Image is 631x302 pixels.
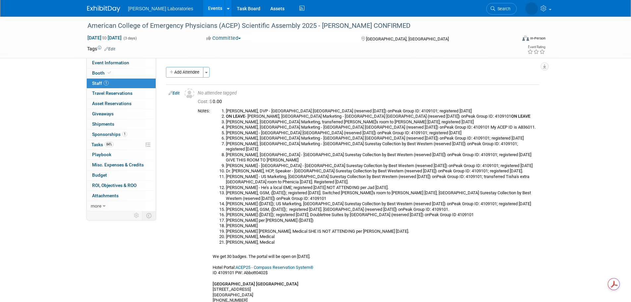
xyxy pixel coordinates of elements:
a: Booth [87,68,156,78]
li: [PERSON_NAME], GSM, ([DATE]); registered [DATE]. [GEOGRAPHIC_DATA] (reserved [DATE]) onPeak Group... [226,207,537,212]
span: Staff [92,81,109,86]
span: Event Information [92,60,129,65]
button: Committed [204,35,243,42]
a: ACEP25 - Compass Reservation System® [236,265,313,270]
li: [PERSON_NAME], [GEOGRAPHIC_DATA] Marketing - [GEOGRAPHIC_DATA] [GEOGRAPHIC_DATA] (reserved [DATE]... [226,136,537,141]
span: Giveaways [92,111,114,116]
a: Tasks84% [87,140,156,150]
li: [PERSON_NAME] - [GEOGRAPHIC_DATA] - [GEOGRAPHIC_DATA] Surestay Collection by Best Western (reserv... [226,163,537,169]
li: - [PERSON_NAME], [GEOGRAPHIC_DATA] Marketing - [GEOGRAPHIC_DATA] [GEOGRAPHIC_DATA] (reserved [DAT... [226,114,537,119]
a: Budget [87,170,156,180]
li: Dr. [PERSON_NAME], HCP, Speaker - [GEOGRAPHIC_DATA] Surestay Collection by Best Western (reserved... [226,168,537,174]
img: ExhibitDay [87,6,120,12]
li: [PERSON_NAME] - US Marketing, [GEOGRAPHIC_DATA] Surestay Collection by Best Western (reserved [DA... [226,174,537,185]
td: Tags [87,45,115,52]
span: ROI, Objectives & ROO [92,183,136,188]
li: [PERSON_NAME], [GEOGRAPHIC_DATA] Marketing - [GEOGRAPHIC_DATA] [GEOGRAPHIC_DATA] (reserved [DATE]... [226,125,537,130]
span: 84% [105,142,114,147]
a: Playbook [87,150,156,160]
li: [PERSON_NAME], GSM, ([DATE]); registered [DATE]. Switched [PERSON_NAME]'s room to [PERSON_NAME] [... [226,190,537,201]
span: Shipments [92,121,114,127]
a: Attachments [87,191,156,201]
img: Unassigned-User-Icon.png [184,89,194,98]
td: Toggle Event Tabs [142,211,156,220]
span: (3 days) [123,36,137,40]
div: In-Person [530,36,546,41]
span: Search [495,6,510,11]
li: [PERSON_NAME] ([DATE]); US Marketing, [GEOGRAPHIC_DATA] Surestay Collection by Best Western (rese... [226,201,537,207]
span: Cost: $ [198,99,213,104]
li: [PERSON_NAME] ([DATE]); registered [DATE]; Doubletree Suites by [GEOGRAPHIC_DATA] (reserved [DATE... [226,212,537,218]
span: Attachments [92,193,119,198]
b: [GEOGRAPHIC_DATA] [GEOGRAPHIC_DATA] [213,281,298,286]
span: Booth [92,70,112,76]
li: [PERSON_NAME] - He’s a local EME; registered [DATE] NOT ATTENDING per Jad [DATE]. [226,185,537,191]
li: [PERSON_NAME], [GEOGRAPHIC_DATA] Marketing, transferred [PERSON_NAME]'s room to [PERSON_NAME] [DA... [226,119,537,125]
div: Notes: [198,108,210,114]
a: Giveaways [87,109,156,119]
li: [PERSON_NAME], DVP - [GEOGRAPHIC_DATA] [GEOGRAPHIC_DATA] (reserved [DATE]) onPeak Group ID: 41091... [226,108,537,114]
a: Misc. Expenses & Credits [87,160,156,170]
button: Add Attendee [166,67,203,78]
span: Tasks [91,142,114,147]
b: ON LEAVE [226,114,245,119]
li: [PERSON_NAME] [226,223,537,229]
td: Personalize Event Tab Strip [131,211,142,220]
img: Format-Inperson.png [522,35,529,41]
img: Tisha Davis [525,2,538,15]
li: [PERSON_NAME] - [GEOGRAPHIC_DATA] [GEOGRAPHIC_DATA] (reserved [DATE]) onPeak Group ID: 4109101; r... [226,130,537,136]
div: Event Rating [527,45,545,49]
a: Edit [169,91,180,95]
b: ON LEAVE [511,114,530,119]
li: [PERSON_NAME], [GEOGRAPHIC_DATA] - [GEOGRAPHIC_DATA] Surestay Collection by Best Western (reserve... [226,152,537,163]
li: [PERSON_NAME] per [PERSON_NAME] ([DATE]) [226,218,537,223]
a: Sponsorships1 [87,130,156,140]
span: 1 [122,132,127,137]
a: Event Information [87,58,156,68]
a: more [87,201,156,211]
span: more [91,203,101,209]
a: Edit [104,47,115,51]
span: 1 [104,81,109,86]
a: Asset Reservations [87,99,156,109]
span: Playbook [92,152,111,157]
span: Asset Reservations [92,101,131,106]
span: [GEOGRAPHIC_DATA], [GEOGRAPHIC_DATA] [366,36,449,41]
a: Shipments [87,119,156,129]
li: [PERSON_NAME], Medical [226,240,537,245]
span: Travel Reservations [92,91,132,96]
a: Staff1 [87,79,156,89]
span: to [101,35,108,40]
span: Sponsorships [92,132,127,137]
div: No attendee tagged [198,90,537,96]
li: [PERSON_NAME], Medical [226,234,537,240]
a: ROI, Objectives & ROO [87,181,156,191]
li: [PERSON_NAME] [PERSON_NAME], Medical SHE IS NOT ATTENDING per [PERSON_NAME] [DATE]. [226,229,537,234]
i: Booth reservation complete [108,71,111,75]
div: American College of Emergency Physicians (ACEP) Scientific Assembly 2025 - [PERSON_NAME] CONFIRMED [85,20,507,32]
a: Search [486,3,517,15]
span: 0.00 [198,99,225,104]
span: Budget [92,172,107,178]
div: Event Format [478,34,546,44]
a: Travel Reservations [87,89,156,98]
span: [PERSON_NAME] Laboratories [128,6,193,11]
span: [DATE] [DATE] [87,35,122,41]
span: Misc. Expenses & Credits [92,162,144,167]
li: [PERSON_NAME], [GEOGRAPHIC_DATA] Marketing - [GEOGRAPHIC_DATA] Surestay Collection by Best Wester... [226,141,537,152]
